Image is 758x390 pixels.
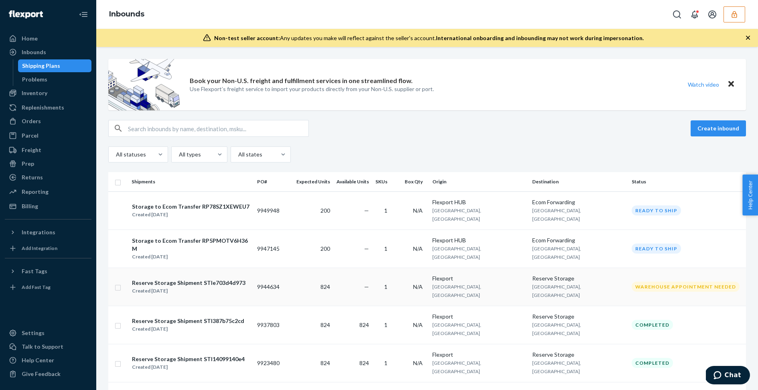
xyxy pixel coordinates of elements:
div: Home [22,35,38,43]
div: Ecom Forwarding [532,236,625,244]
a: Add Fast Tag [5,281,91,294]
iframe: Opens a widget where you can chat to one of our agents [706,366,750,386]
span: 1 [384,321,387,328]
ol: breadcrumbs [103,3,151,26]
input: Search inbounds by name, destination, msku... [128,120,308,136]
span: Non-test seller account: [214,35,280,41]
button: Open Search Box [669,6,685,22]
span: International onboarding and inbounding may not work during impersonation. [436,35,644,41]
th: Available Units [333,172,372,191]
a: Inbounds [109,10,144,18]
span: 1 [384,360,387,366]
td: 9947145 [254,230,293,268]
th: Destination [529,172,628,191]
div: Flexport [432,313,525,321]
div: Reserve Storage Shipment STI387b75c2cd [132,317,244,325]
div: Replenishments [22,104,64,112]
span: 824 [320,360,330,366]
span: 1 [384,283,387,290]
div: Reserve Storage [532,274,625,282]
a: Shipping Plans [18,59,92,72]
div: Shipping Plans [22,62,60,70]
div: Completed [632,320,673,330]
div: Prep [22,160,34,168]
span: — [364,207,369,214]
div: Inbounds [22,48,46,56]
div: Billing [22,202,38,210]
div: Created [DATE] [132,363,245,371]
a: Billing [5,200,91,213]
a: Prep [5,157,91,170]
th: SKUs [372,172,394,191]
input: All types [178,150,179,158]
div: Reserve Storage Shipment STI14099140e4 [132,355,245,363]
th: Origin [429,172,529,191]
div: Created [DATE] [132,325,244,333]
div: Reserve Storage Shipment STIe703d4d973 [132,279,245,287]
span: [GEOGRAPHIC_DATA], [GEOGRAPHIC_DATA] [532,284,581,298]
span: [GEOGRAPHIC_DATA], [GEOGRAPHIC_DATA] [532,207,581,222]
span: N/A [413,283,423,290]
div: Add Fast Tag [22,284,51,290]
a: Orders [5,115,91,128]
span: 824 [359,360,369,366]
span: — [364,283,369,290]
div: Orders [22,117,41,125]
div: Fast Tags [22,267,47,275]
a: Problems [18,73,92,86]
div: Flexport [432,274,525,282]
th: Status [628,172,746,191]
a: Parcel [5,129,91,142]
span: N/A [413,245,423,252]
th: Expected Units [293,172,333,191]
a: Returns [5,171,91,184]
span: 824 [320,283,330,290]
th: PO# [254,172,293,191]
button: Give Feedback [5,368,91,380]
div: Storage to Ecom Transfer RP5PMOTV6H36M [132,237,250,253]
div: Inventory [22,89,47,97]
div: Flexport HUB [432,198,525,206]
span: 824 [320,321,330,328]
div: Give Feedback [22,370,61,378]
button: Fast Tags [5,265,91,278]
th: Box Qty [394,172,429,191]
span: [GEOGRAPHIC_DATA], [GEOGRAPHIC_DATA] [532,322,581,336]
div: Storage to Ecom Transfer RP78SZ1XEWEU7 [132,203,249,211]
div: Talk to Support [22,343,63,351]
button: Open account menu [704,6,720,22]
span: 200 [320,245,330,252]
span: [GEOGRAPHIC_DATA], [GEOGRAPHIC_DATA] [432,246,481,260]
div: Ecom Forwarding [532,198,625,206]
button: Talk to Support [5,340,91,353]
span: 1 [384,207,387,214]
span: [GEOGRAPHIC_DATA], [GEOGRAPHIC_DATA] [432,322,481,336]
div: Integrations [22,228,55,236]
span: N/A [413,321,423,328]
a: Add Integration [5,242,91,255]
span: 200 [320,207,330,214]
div: Reserve Storage [532,351,625,359]
button: Help Center [742,175,758,215]
a: Freight [5,144,91,156]
p: Book your Non-U.S. freight and fulfillment services in one streamlined flow. [190,76,413,85]
a: Reporting [5,185,91,198]
span: N/A [413,207,423,214]
div: Created [DATE] [132,287,245,295]
div: Returns [22,173,43,181]
span: [GEOGRAPHIC_DATA], [GEOGRAPHIC_DATA] [432,207,481,222]
div: Completed [632,358,673,368]
span: 824 [359,321,369,328]
div: Created [DATE] [132,211,249,219]
div: Problems [22,75,47,83]
div: Ready to ship [632,205,681,215]
a: Inventory [5,87,91,100]
span: [GEOGRAPHIC_DATA], [GEOGRAPHIC_DATA] [532,246,581,260]
div: Reporting [22,188,49,196]
div: Help Center [22,356,54,364]
a: Inbounds [5,46,91,59]
div: Created [DATE] [132,253,250,261]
